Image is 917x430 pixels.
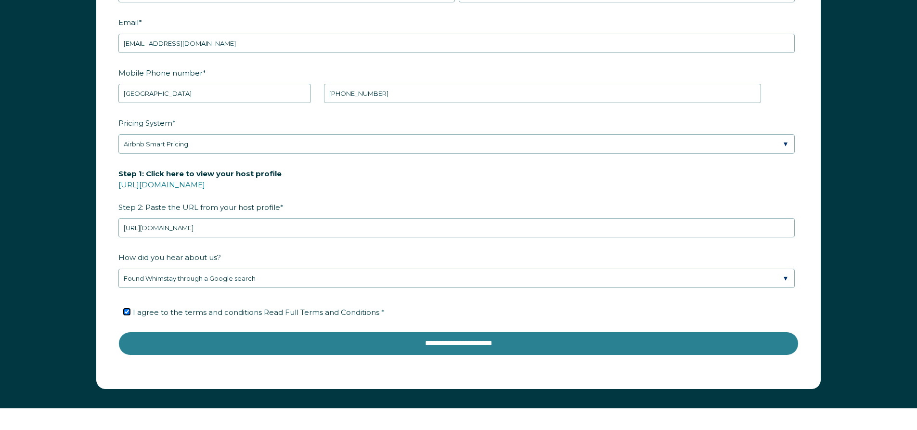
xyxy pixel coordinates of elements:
[118,250,221,265] span: How did you hear about us?
[118,218,795,237] input: airbnb.com/users/show/12345
[118,166,282,215] span: Step 2: Paste the URL from your host profile
[124,309,130,315] input: I agree to the terms and conditions Read Full Terms and Conditions *
[262,308,381,317] a: Read Full Terms and Conditions
[118,180,205,189] a: [URL][DOMAIN_NAME]
[118,65,203,80] span: Mobile Phone number
[118,116,172,130] span: Pricing System
[118,15,139,30] span: Email
[264,308,379,317] span: Read Full Terms and Conditions
[118,166,282,181] span: Step 1: Click here to view your host profile
[133,308,385,317] span: I agree to the terms and conditions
